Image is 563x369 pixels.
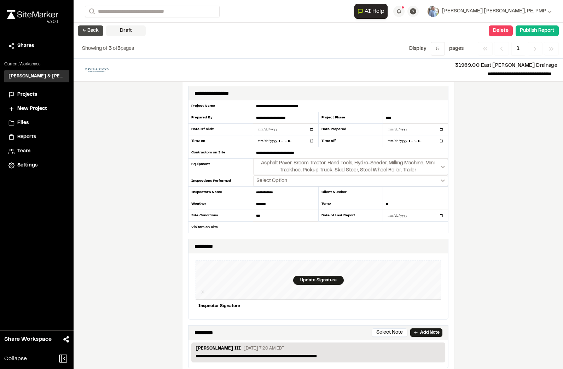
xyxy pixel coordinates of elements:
button: ← Back [78,25,103,36]
span: Showing of [82,47,109,51]
span: Asphalt Paver, Broom Tractor, Hand Tools, Hydro-Seeder, Milling Machine, Mini Trackhoe, Pickup Tr... [256,160,440,174]
a: Settings [8,162,65,169]
button: [PERSON_NAME] [PERSON_NAME], PE, PMP [428,6,552,17]
a: New Project [8,105,65,113]
div: Open AI Assistant [354,4,390,19]
a: Shares [8,42,65,50]
button: Publish Report [516,25,559,36]
div: Site Conditions [188,210,253,222]
div: Update Signature [293,276,344,285]
button: Select date range [253,159,448,175]
div: Project Phase [318,112,383,124]
div: Prepared By [188,112,253,124]
span: 1 [512,42,525,55]
p: page s [449,45,464,53]
div: Oh geez...please don't... [7,19,58,25]
div: Date Prepared [318,124,383,135]
div: Weather [188,198,253,210]
a: Team [8,147,65,155]
a: Projects [8,91,65,99]
span: Files [17,119,29,127]
span: 3 [117,47,121,51]
div: Contractors on Site [188,147,253,159]
span: Collapse [4,355,27,363]
div: Temp [318,198,383,210]
span: Share Workspace [4,335,52,344]
div: Inspector Signature [196,300,441,312]
div: Date of Last Report [318,210,383,222]
div: Inspections Performed [188,175,253,187]
span: [PERSON_NAME] [PERSON_NAME], PE, PMP [442,7,546,15]
span: AI Help [365,7,384,16]
button: Delete [489,25,513,36]
span: Shares [17,42,34,50]
img: rebrand.png [7,10,58,19]
p: Current Workspace [4,61,69,68]
div: Time off [318,135,383,147]
nav: Navigation [478,42,559,55]
p: East [PERSON_NAME] Drainage [120,62,557,70]
span: New Project [17,105,47,113]
button: 5 [431,42,445,55]
a: Reports [8,133,65,141]
span: Team [17,147,30,155]
button: Select date range [253,175,448,186]
p: of pages [82,45,134,53]
div: Client Number [318,187,383,198]
img: file [79,64,115,76]
span: Projects [17,91,37,99]
div: Project Name [188,100,253,112]
div: Equipment [188,159,253,175]
img: User [428,6,439,17]
p: Add Note [420,329,440,336]
div: Draft [106,25,146,36]
span: 3 [109,47,112,51]
div: Date Of Visit [188,124,253,135]
h3: [PERSON_NAME] & [PERSON_NAME] Inc. [8,73,65,80]
div: Visitors on Site [188,222,253,233]
button: Search [85,6,98,17]
p: Display [409,45,426,53]
div: Inspector's Name [188,187,253,198]
p: [PERSON_NAME] III [196,345,241,353]
span: 31969.00 [455,64,480,68]
span: Settings [17,162,37,169]
span: Reports [17,133,36,141]
button: Select Note [372,328,407,337]
button: Open AI Assistant [354,4,388,19]
p: [DATE] 7:20 AM EDT [244,345,284,352]
a: Files [8,119,65,127]
span: Select Option [256,177,287,184]
div: Time on [188,135,253,147]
